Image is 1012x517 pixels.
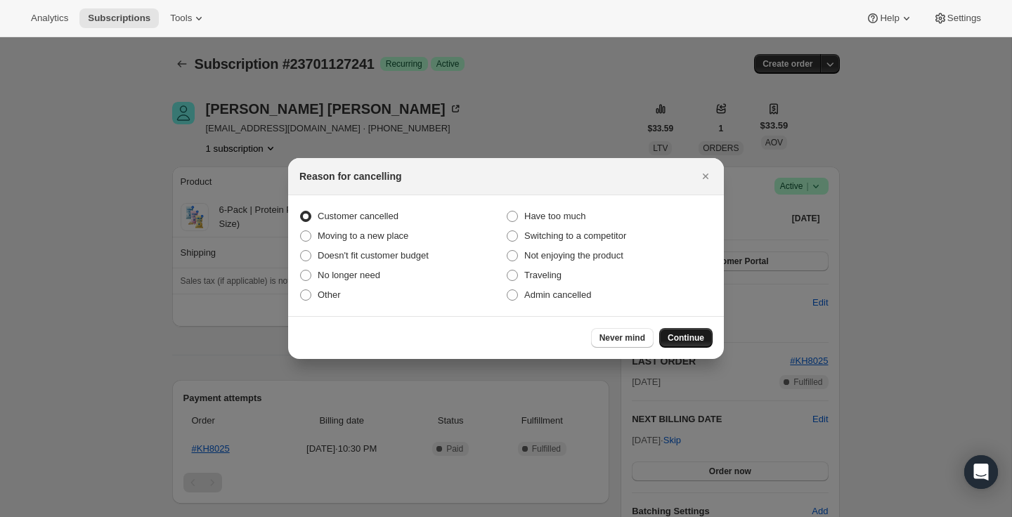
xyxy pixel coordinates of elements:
span: Traveling [524,270,562,280]
span: Have too much [524,211,585,221]
span: No longer need [318,270,380,280]
button: Never mind [591,328,654,348]
span: Switching to a competitor [524,230,626,241]
span: Settings [947,13,981,24]
span: Tools [170,13,192,24]
button: Help [857,8,921,28]
span: Moving to a new place [318,230,408,241]
span: Never mind [599,332,645,343]
span: Not enjoying the product [524,250,623,261]
span: Admin cancelled [524,289,591,300]
button: Subscriptions [79,8,159,28]
button: Continue [659,328,713,348]
span: Doesn't fit customer budget [318,250,429,261]
button: Tools [162,8,214,28]
span: Analytics [31,13,68,24]
span: Help [880,13,899,24]
h2: Reason for cancelling [299,169,401,183]
button: Close [696,166,715,186]
button: Settings [925,8,990,28]
span: Customer cancelled [318,211,398,221]
button: Analytics [22,8,77,28]
div: Open Intercom Messenger [964,455,998,489]
span: Other [318,289,341,300]
span: Continue [668,332,704,343]
span: Subscriptions [88,13,150,24]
